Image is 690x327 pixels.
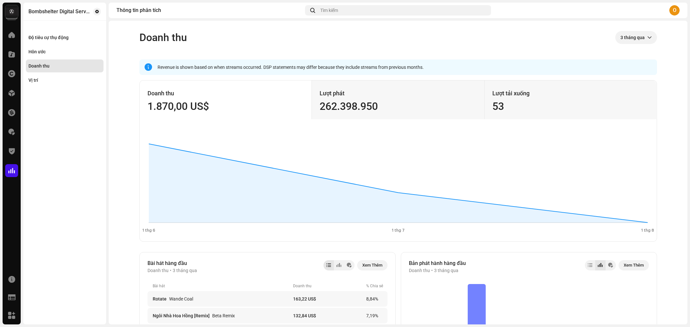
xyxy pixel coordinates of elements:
re-m-nav-item: Độ tiêu cự thụ động [26,31,104,44]
div: Vị trí [28,78,38,83]
span: • [431,268,433,273]
span: Doanh thu [409,268,430,273]
div: Doanh thu [293,283,364,289]
div: Bản phát hành hàng đầu [409,260,466,267]
div: 132,84 US$ [293,313,364,318]
div: Rotate [153,296,167,301]
div: 163,22 US$ [293,296,364,301]
div: Ngôi Nhà Hoa Hồng [Remix] [153,313,210,318]
div: Bài hát hàng đầu [148,260,197,267]
div: O [669,5,680,16]
div: % Chia sẻ [366,283,382,289]
re-m-nav-item: Hôn ước [26,45,104,58]
button: Xem Thêm [619,260,649,270]
button: Xem Thêm [357,260,388,270]
span: • [170,268,171,273]
div: Rotate [169,296,193,301]
div: dropdown trigger [647,31,652,44]
span: 3 tháng qua [173,268,197,273]
div: Doanh thu [148,88,304,99]
div: Độ tiêu cự thụ động [28,35,69,40]
text: 1 thg 7 [392,228,405,232]
div: Lượt phát [320,88,476,99]
re-m-nav-item: Doanh thu [26,59,104,72]
span: 3 tháng qua [434,268,458,273]
text: 1 thg 6 [142,228,155,232]
div: Revenue is shown based on when streams occurred. DSP statements may differ because they include s... [158,63,652,71]
div: Ngôi Nhà Hoa Hồng [Remix] [212,313,235,318]
div: 53 [492,101,649,111]
div: Lượt tải xuống [492,88,649,99]
span: Xem Thêm [362,259,382,272]
img: f89ddcc0-f7f8-47b8-9c96-704b263a7e4f [5,5,18,18]
text: 1 thg 8 [641,228,654,232]
div: Thông tin phân tích [116,8,302,13]
div: Hôn ước [28,49,46,54]
span: Xem Thêm [624,259,644,272]
span: Doanh thu [139,31,187,44]
div: Bombshelter Digital Services LLC [28,9,91,14]
div: 1.870,00 US$ [148,101,304,111]
div: 262.398.950 [320,101,476,111]
re-m-nav-item: Vị trí [26,74,104,87]
span: Tìm kiếm [320,8,338,13]
div: Bài hát [153,283,290,289]
div: 7,19% [366,313,382,318]
span: 3 tháng qua [620,31,647,44]
div: Doanh thu [28,63,49,69]
span: Doanh thu [148,268,169,273]
div: 8,84% [366,296,382,301]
